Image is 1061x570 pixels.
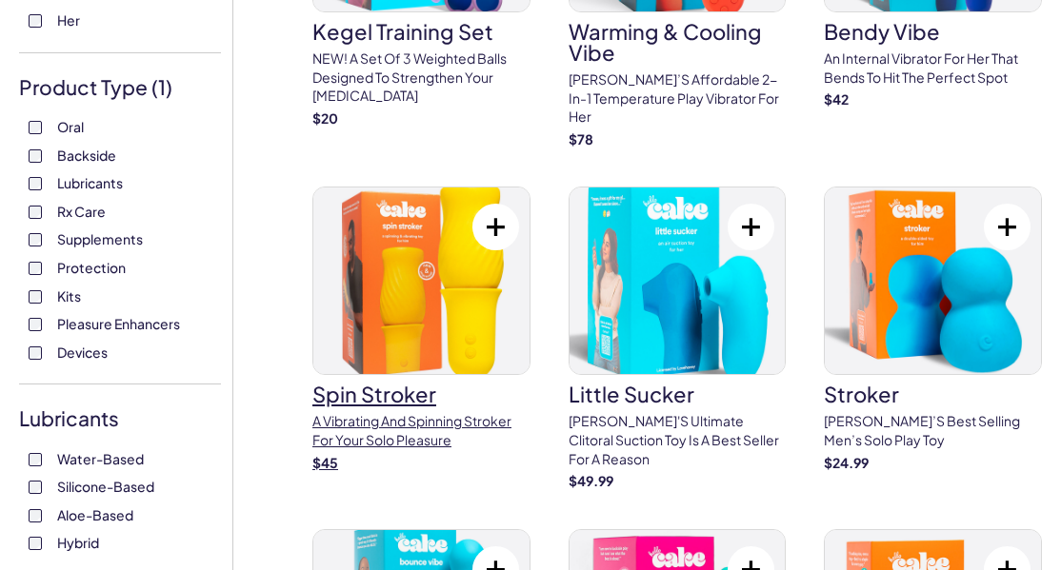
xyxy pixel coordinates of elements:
span: Protection [57,255,126,280]
input: Hybrid [29,537,42,550]
a: little suckerlittle sucker[PERSON_NAME]'s ultimate clitoral suction toy is a best seller for a re... [569,187,787,490]
img: little sucker [570,187,786,374]
span: Supplements [57,226,143,251]
p: A vibrating and spinning stroker for your solo pleasure [312,412,530,449]
a: spin strokerspin strokerA vibrating and spinning stroker for your solo pleasure$45 [312,187,530,472]
h3: little sucker [569,383,787,404]
h3: Bendy Vibe [824,21,1042,42]
span: Rx Care [57,199,106,224]
h3: stroker [824,383,1042,404]
span: Devices [57,340,108,364]
strong: $ 20 [312,109,338,127]
input: Rx Care [29,206,42,219]
input: Pleasure Enhancers [29,318,42,331]
input: Backside [29,149,42,163]
input: Silicone-Based [29,481,42,494]
p: [PERSON_NAME]'s ultimate clitoral suction toy is a best seller for a reason [569,412,787,468]
input: Lubricants [29,177,42,190]
h3: Warming & Cooling Vibe [569,21,787,63]
span: Backside [57,143,116,167]
input: Aloe-Based [29,509,42,522]
input: Kits [29,290,42,304]
p: [PERSON_NAME]’s best selling men’s solo play toy [824,412,1042,449]
a: strokerstroker[PERSON_NAME]’s best selling men’s solo play toy$24.99 [824,187,1042,472]
span: Oral [57,114,84,139]
img: stroker [825,187,1041,374]
span: Silicone-Based [57,474,154,499]
input: Protection [29,262,42,275]
strong: $ 24.99 [824,454,869,471]
h3: spin stroker [312,383,530,404]
span: Aloe-Based [57,502,133,527]
span: Lubricants [57,170,123,195]
strong: $ 49.99 [569,472,613,489]
span: Kits [57,284,81,308]
input: Devices [29,346,42,360]
span: Her [57,8,80,32]
input: Oral [29,121,42,134]
img: spin stroker [313,187,530,374]
p: An internal vibrator for her that bends to hit the perfect spot [824,49,1042,87]
p: NEW! A set of 3 weighted balls designed to strengthen your [MEDICAL_DATA] [312,49,530,106]
span: Water-Based [57,446,144,471]
strong: $ 78 [569,130,593,147]
strong: $ 42 [824,90,849,108]
h3: Kegel Training Set [312,21,530,42]
p: [PERSON_NAME]’s affordable 2-in-1 temperature play vibrator for her [569,70,787,127]
input: Her [29,14,42,28]
input: Supplements [29,233,42,246]
span: Hybrid [57,530,99,555]
strong: $ 45 [312,454,338,471]
span: Pleasure Enhancers [57,311,180,336]
input: Water-Based [29,453,42,466]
